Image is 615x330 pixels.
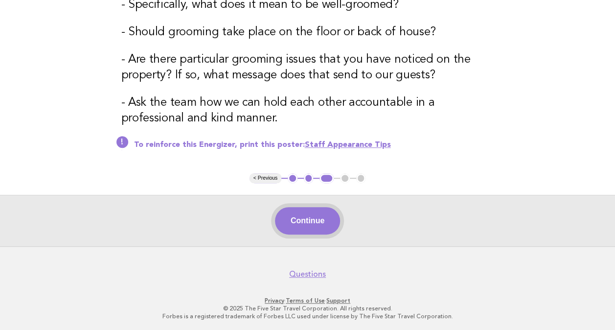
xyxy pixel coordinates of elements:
[326,297,350,304] a: Support
[250,173,281,183] button: < Previous
[286,297,325,304] a: Terms of Use
[304,173,314,183] button: 2
[121,95,494,126] h3: - Ask the team how we can hold each other accountable in a professional and kind manner.
[134,140,494,150] p: To reinforce this Energizer, print this poster:
[14,297,601,305] p: · ·
[289,269,326,279] a: Questions
[14,305,601,312] p: © 2025 The Five Star Travel Corporation. All rights reserved.
[265,297,284,304] a: Privacy
[121,52,494,83] h3: - Are there particular grooming issues that you have noticed on the property? If so, what message...
[121,24,494,40] h3: - Should grooming take place on the floor or back of house?
[14,312,601,320] p: Forbes is a registered trademark of Forbes LLC used under license by The Five Star Travel Corpora...
[305,141,391,149] a: Staff Appearance Tips
[319,173,334,183] button: 3
[288,173,297,183] button: 1
[275,207,340,235] button: Continue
